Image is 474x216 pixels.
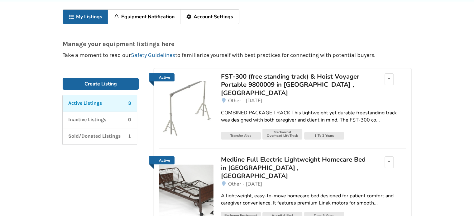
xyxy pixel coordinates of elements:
[149,73,175,81] a: Active
[128,116,131,123] p: 0
[128,133,131,140] p: 1
[180,10,239,24] a: Account Settings
[221,97,406,104] a: Other - [DATE]
[63,41,411,47] p: Manage your equipment listings here
[221,155,366,180] div: Medline Full Electric Lightweight Homecare Bed in [GEOGRAPHIC_DATA] , [GEOGRAPHIC_DATA]
[63,10,108,24] a: My Listings
[149,156,175,164] a: Active
[221,109,406,124] div: COMBINED PACKAGE TRACK This lightweight yet durable freestanding track was designed with both car...
[68,116,106,123] p: Inactive Listings
[221,104,406,129] a: COMBINED PACKAGE TRACK This lightweight yet durable freestanding track was designed with both car...
[159,81,213,136] img: transfer aids-fst-300 (free standing track) & hoist voyager portable 9800009 in qualicum beach , bc
[221,156,366,180] a: Medline Full Electric Lightweight Homecare Bed in [GEOGRAPHIC_DATA] , [GEOGRAPHIC_DATA]
[159,73,213,136] a: Active
[228,97,262,104] span: Other - [DATE]
[131,52,175,58] a: Safety Guidelines
[68,133,121,140] p: Sold/Donated Listings
[63,78,139,90] a: Create Listing
[221,72,366,97] div: FST-300 (free standing track) & Hoist Voyager Portable 9800009 in [GEOGRAPHIC_DATA] , [GEOGRAPHIC...
[68,100,102,107] p: Active Listings
[304,132,344,140] div: 1 To 2 Years
[221,187,406,212] a: A lightweight, easy-to-move homecare bed designed for patient comfort and caregiver convenience. ...
[128,100,131,107] p: 3
[221,180,406,188] a: Other - [DATE]
[108,10,180,24] a: Equipment Notification
[221,192,406,207] div: A lightweight, easy-to-move homecare bed designed for patient comfort and caregiver convenience. ...
[221,73,366,97] a: FST-300 (free standing track) & Hoist Voyager Portable 9800009 in [GEOGRAPHIC_DATA] , [GEOGRAPHIC...
[221,129,406,141] a: Transfer AidsMechanical Overhead Lift Track1 To 2 Years
[221,132,261,140] div: Transfer Aids
[228,181,262,187] span: Other - [DATE]
[63,52,411,58] p: Take a moment to read our to familiarize yourself with best practices for connecting with potenti...
[262,129,302,140] div: Mechanical Overhead Lift Track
